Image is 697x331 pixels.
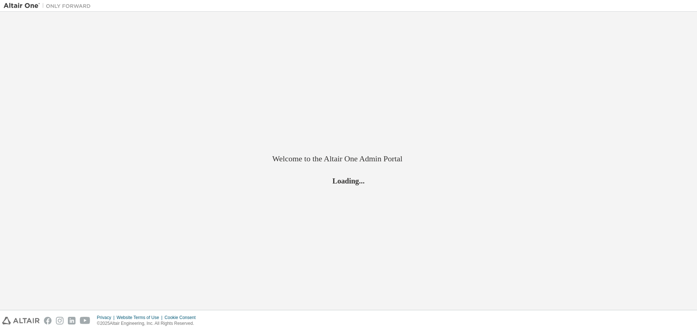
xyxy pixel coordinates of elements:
[164,315,200,320] div: Cookie Consent
[68,317,76,324] img: linkedin.svg
[97,315,117,320] div: Privacy
[4,2,94,9] img: Altair One
[44,317,52,324] img: facebook.svg
[117,315,164,320] div: Website Terms of Use
[56,317,64,324] img: instagram.svg
[272,154,425,164] h2: Welcome to the Altair One Admin Portal
[272,176,425,185] h2: Loading...
[2,317,40,324] img: altair_logo.svg
[80,317,90,324] img: youtube.svg
[97,320,200,327] p: © 2025 Altair Engineering, Inc. All Rights Reserved.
